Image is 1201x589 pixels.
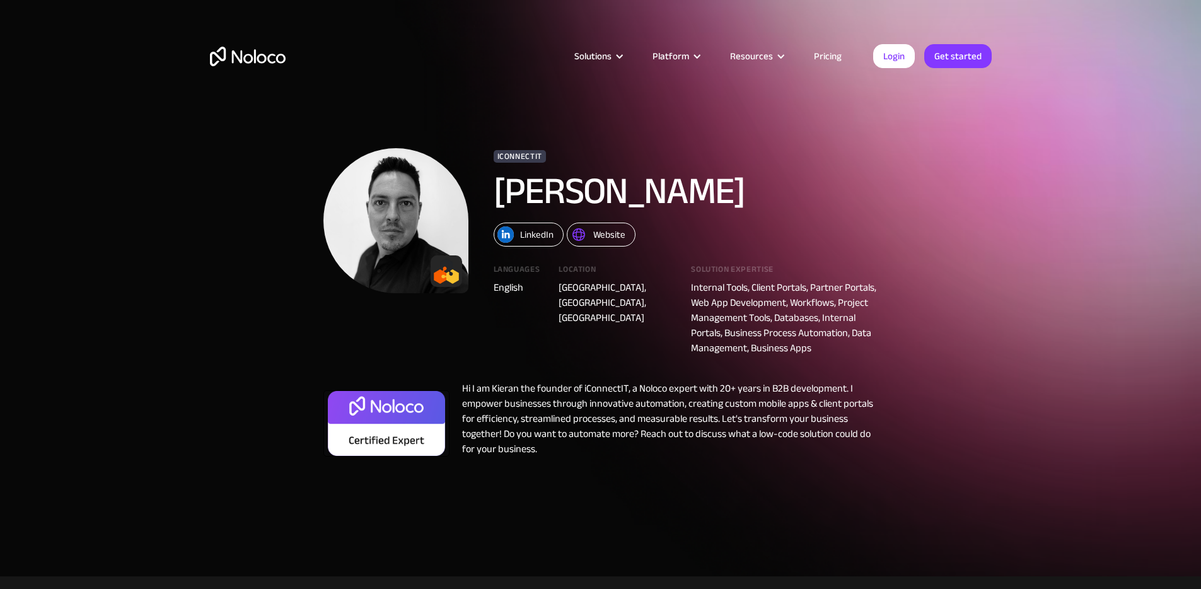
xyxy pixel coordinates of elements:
[520,226,554,243] div: LinkedIn
[637,48,714,64] div: Platform
[653,48,689,64] div: Platform
[559,265,672,280] div: Location
[494,265,540,280] div: Languages
[593,226,625,243] div: Website
[494,150,546,163] div: iConnectIT
[210,47,286,66] a: home
[567,223,635,247] a: Website
[730,48,773,64] div: Resources
[450,381,878,463] div: Hi I am Kieran the founder of iConnectIT, a Noloco expert with 20+ years in B2B development. I em...
[714,48,798,64] div: Resources
[924,44,992,68] a: Get started
[494,223,564,247] a: LinkedIn
[559,48,637,64] div: Solutions
[691,265,878,280] div: Solution expertise
[873,44,915,68] a: Login
[494,172,840,210] h1: [PERSON_NAME]
[691,280,878,356] div: Internal Tools, Client Portals, Partner Portals, Web App Development, Workflows, Project Manageme...
[494,280,540,295] div: English
[574,48,612,64] div: Solutions
[559,280,672,325] div: [GEOGRAPHIC_DATA], [GEOGRAPHIC_DATA], [GEOGRAPHIC_DATA]
[798,48,857,64] a: Pricing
